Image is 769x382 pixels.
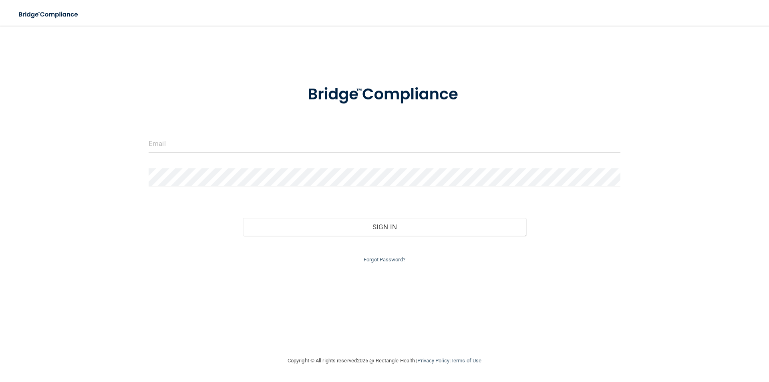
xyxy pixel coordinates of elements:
[364,257,405,263] a: Forgot Password?
[451,358,481,364] a: Terms of Use
[291,74,478,115] img: bridge_compliance_login_screen.278c3ca4.svg
[149,135,620,153] input: Email
[243,218,526,236] button: Sign In
[417,358,449,364] a: Privacy Policy
[12,6,86,23] img: bridge_compliance_login_screen.278c3ca4.svg
[238,348,531,374] div: Copyright © All rights reserved 2025 @ Rectangle Health | |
